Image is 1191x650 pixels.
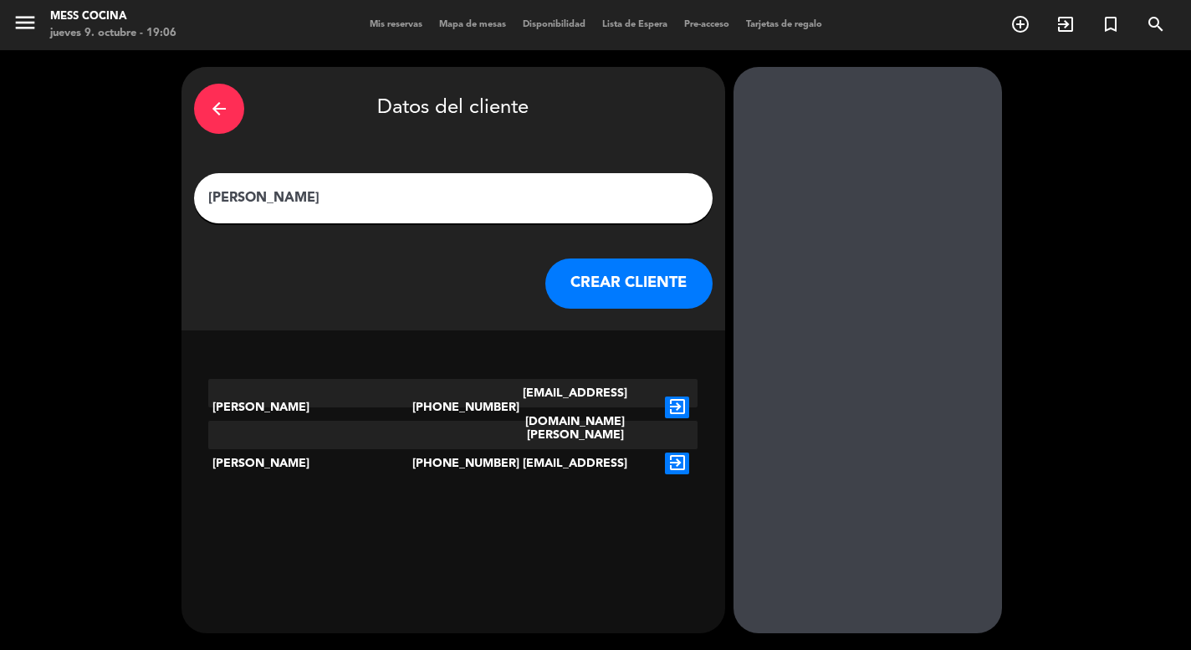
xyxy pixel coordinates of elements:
[514,20,594,29] span: Disponibilidad
[50,8,176,25] div: Mess Cocina
[665,453,689,474] i: exit_to_app
[412,421,494,506] div: [PHONE_NUMBER]
[208,379,412,436] div: [PERSON_NAME]
[361,20,431,29] span: Mis reservas
[1010,14,1030,34] i: add_circle_outline
[208,421,412,506] div: [PERSON_NAME]
[431,20,514,29] span: Mapa de mesas
[412,379,494,436] div: [PHONE_NUMBER]
[493,421,657,506] div: [PERSON_NAME][EMAIL_ADDRESS][DOMAIN_NAME]
[1101,14,1121,34] i: turned_in_not
[493,379,657,436] div: [EMAIL_ADDRESS][DOMAIN_NAME]
[1056,14,1076,34] i: exit_to_app
[194,79,713,138] div: Datos del cliente
[594,20,676,29] span: Lista de Espera
[738,20,831,29] span: Tarjetas de regalo
[207,187,700,210] input: Escriba nombre, correo electrónico o número de teléfono...
[50,25,176,42] div: jueves 9. octubre - 19:06
[209,99,229,119] i: arrow_back
[13,10,38,41] button: menu
[676,20,738,29] span: Pre-acceso
[545,258,713,309] button: CREAR CLIENTE
[1146,14,1166,34] i: search
[13,10,38,35] i: menu
[665,397,689,418] i: exit_to_app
